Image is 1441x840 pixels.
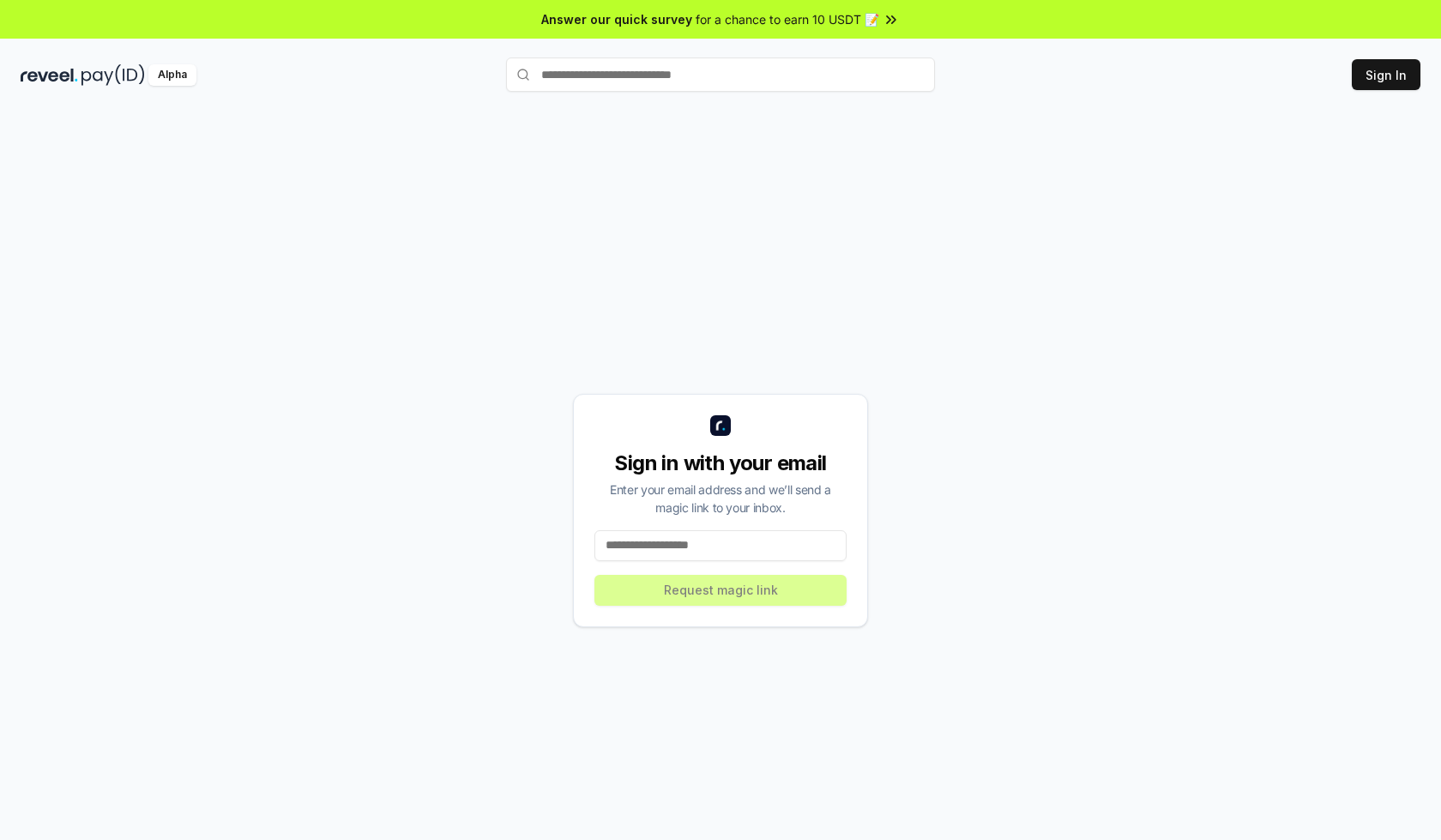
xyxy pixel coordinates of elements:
[1352,59,1420,90] button: Sign In
[710,415,731,436] img: logo_small
[594,450,847,477] div: Sign in with your email
[696,10,879,28] span: for a chance to earn 10 USDT 📝
[148,64,196,86] div: Alpha
[541,10,692,28] span: Answer our quick survey
[21,64,78,86] img: reveel_dark
[594,480,847,517] div: Enter your email address and we’ll send a magic link to your inbox.
[81,64,145,86] img: pay_id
